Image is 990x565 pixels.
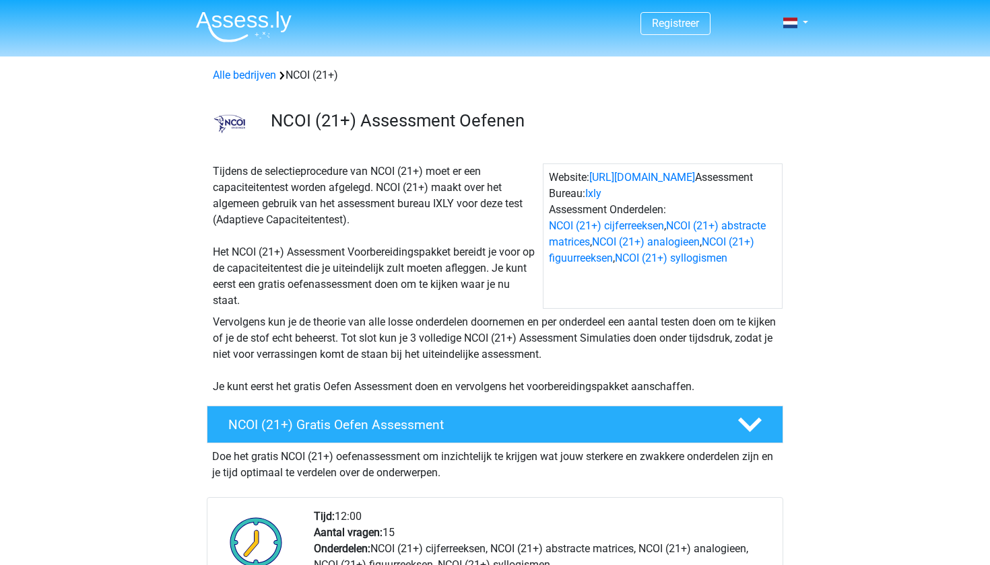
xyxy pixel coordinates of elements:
a: Alle bedrijven [213,69,276,81]
a: Ixly [585,187,601,200]
b: Tijd: [314,510,335,523]
a: Registreer [652,17,699,30]
img: Assessly [196,11,292,42]
div: Tijdens de selectieprocedure van NCOI (21+) moet er een capaciteitentest worden afgelegd. NCOI (2... [207,163,543,309]
div: Doe het gratis NCOI (21+) oefenassessment om inzichtelijk te krijgen wat jouw sterkere en zwakker... [207,443,783,481]
h3: NCOI (21+) Assessment Oefenen [271,110,772,131]
div: Website: Assessment Bureau: Assessment Onderdelen: , , , , [543,163,783,309]
h4: NCOI (21+) Gratis Oefen Assessment [228,417,716,432]
a: NCOI (21+) analogieen [592,235,700,248]
div: NCOI (21+) [207,67,783,83]
a: NCOI (21+) Gratis Oefen Assessment [201,406,789,443]
b: Onderdelen: [314,542,370,555]
a: NCOI (21+) cijferreeksen [549,219,664,232]
a: NCOI (21+) syllogismen [615,252,727,264]
a: [URL][DOMAIN_NAME] [589,171,695,184]
div: Vervolgens kun je de theorie van alle losse onderdelen doornemen en per onderdeel een aantal test... [207,314,783,395]
b: Aantal vragen: [314,526,383,539]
